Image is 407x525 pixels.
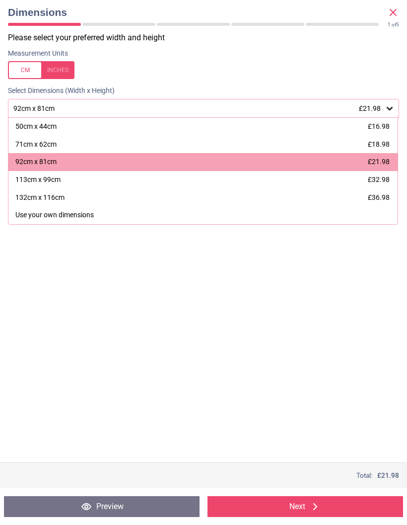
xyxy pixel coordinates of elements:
[368,193,390,201] span: £36.98
[15,210,94,220] div: Use your own dimensions
[8,471,399,480] div: Total:
[381,471,399,479] span: 21.98
[15,157,57,167] div: 92cm x 81cm
[368,158,390,166] span: £21.98
[8,49,68,59] label: Measurement Units
[12,104,385,113] div: 92cm x 81cm
[15,175,61,185] div: 113cm x 99cm
[15,193,65,203] div: 132cm x 116cm
[207,496,403,517] button: Next
[388,22,391,27] span: 1
[8,32,407,43] p: Please select your preferred width and height
[377,471,399,480] span: £
[368,140,390,148] span: £18.98
[388,21,399,28] div: of 5
[8,5,387,19] span: Dimensions
[359,104,381,112] span: £21.98
[15,140,57,150] div: 71cm x 62cm
[368,175,390,183] span: £32.98
[368,122,390,130] span: £16.98
[15,122,57,132] div: 50cm x 44cm
[4,496,200,517] button: Preview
